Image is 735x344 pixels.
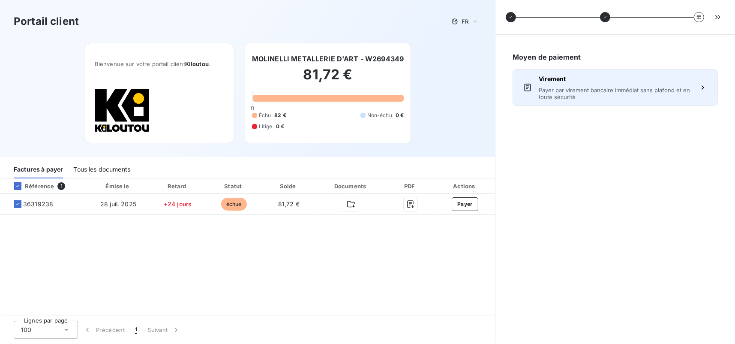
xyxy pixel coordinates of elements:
[78,321,130,339] button: Précédent
[388,182,433,190] div: PDF
[21,326,31,334] span: 100
[185,60,209,67] span: Kiloutou
[437,182,493,190] div: Actions
[396,112,404,119] span: 0 €
[252,54,404,64] h6: MOLINELLI METALLERIE D'ART - W2694349
[318,182,384,190] div: Documents
[14,14,79,29] h3: Portail client
[221,198,247,211] span: échue
[23,200,53,208] span: 36319238
[251,105,254,112] span: 0
[462,18,468,25] span: FR
[130,321,142,339] button: 1
[513,52,718,62] h6: Moyen de paiement
[14,160,63,178] div: Factures à payer
[259,123,273,130] span: Litige
[259,112,271,119] span: Échu
[367,112,392,119] span: Non-échu
[100,200,136,208] span: 28 juil. 2025
[274,112,286,119] span: 82 €
[142,321,186,339] button: Suivant
[252,66,404,92] h2: 81,72 €
[164,200,192,208] span: +24 jours
[95,88,150,133] img: Company logo
[539,87,692,100] span: Payer par virement bancaire immédiat sans plafond et en toute sécurité
[151,182,204,190] div: Retard
[276,123,284,130] span: 0 €
[73,160,130,178] div: Tous les documents
[452,197,478,211] button: Payer
[278,200,300,208] span: 81,72 €
[7,182,54,190] div: Référence
[208,182,260,190] div: Statut
[264,182,314,190] div: Solde
[95,60,224,67] span: Bienvenue sur votre portail client .
[89,182,147,190] div: Émise le
[135,326,137,334] span: 1
[539,75,692,83] span: Virement
[57,182,65,190] span: 1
